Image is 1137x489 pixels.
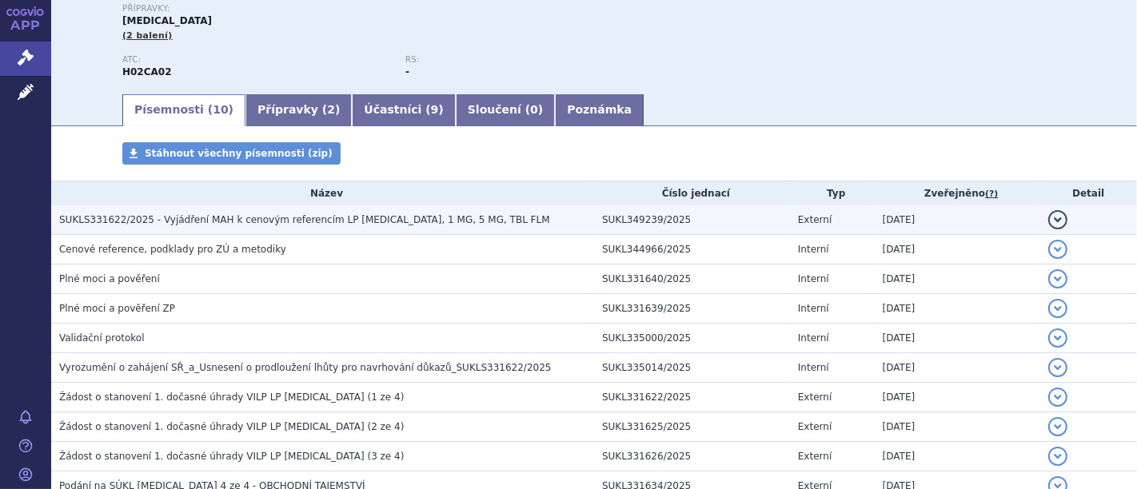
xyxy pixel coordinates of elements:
span: Interní [798,332,829,344]
span: Interní [798,303,829,314]
button: detail [1048,240,1067,259]
span: 10 [213,103,228,116]
th: Číslo jednací [594,181,790,205]
span: Interní [798,362,829,373]
a: Poznámka [555,94,644,126]
button: detail [1048,210,1067,229]
button: detail [1048,447,1067,466]
strong: OSILODROSTAT [122,66,172,78]
td: [DATE] [875,353,1040,383]
td: SUKL331625/2025 [594,412,790,442]
td: SUKL331626/2025 [594,442,790,471]
td: [DATE] [875,383,1040,412]
button: detail [1048,417,1067,436]
span: Vyrozumění o zahájení SŘ_a_Usnesení o prodloužení lhůty pro navrhování důkazů_SUKLS331622/2025 [59,362,552,373]
button: detail [1048,328,1067,348]
p: ATC: [122,55,389,65]
th: Název [51,181,594,205]
span: Žádost o stanovení 1. dočasné úhrady VILP LP Isturisa (1 ze 4) [59,392,404,403]
span: 0 [530,103,538,116]
th: Detail [1040,181,1137,205]
abbr: (?) [985,189,998,200]
span: Cenové reference, podklady pro ZÚ a metodiky [59,244,286,255]
strong: - [405,66,409,78]
td: [DATE] [875,205,1040,235]
a: Sloučení (0) [456,94,555,126]
button: detail [1048,299,1067,318]
span: Externí [798,392,832,403]
p: RS: [405,55,672,65]
span: [MEDICAL_DATA] [122,15,212,26]
span: Externí [798,214,832,225]
td: SUKL335000/2025 [594,324,790,353]
span: Interní [798,273,829,284]
td: [DATE] [875,264,1040,294]
a: Přípravky (2) [245,94,352,126]
span: Žádost o stanovení 1. dočasné úhrady VILP LP Isturisa (2 ze 4) [59,421,404,432]
span: Externí [798,451,832,462]
th: Typ [790,181,875,205]
button: detail [1048,358,1067,377]
span: Validační protokol [59,332,145,344]
span: 2 [327,103,335,116]
span: Žádost o stanovení 1. dočasné úhrady VILP LP Isturisa (3 ze 4) [59,451,404,462]
td: SUKL331640/2025 [594,264,790,294]
button: detail [1048,388,1067,407]
p: Přípravky: [122,4,688,14]
span: Externí [798,421,832,432]
button: detail [1048,269,1067,288]
td: SUKL331622/2025 [594,383,790,412]
td: [DATE] [875,442,1040,471]
td: [DATE] [875,294,1040,324]
span: Plné moci a pověření [59,273,160,284]
th: Zveřejněno [875,181,1040,205]
td: SUKL331639/2025 [594,294,790,324]
span: Stáhnout všechny písemnosti (zip) [145,148,333,159]
span: 9 [431,103,439,116]
a: Stáhnout všechny písemnosti (zip) [122,142,341,165]
td: [DATE] [875,412,1040,442]
a: Písemnosti (10) [122,94,245,126]
a: Účastníci (9) [352,94,455,126]
span: Plné moci a pověření ZP [59,303,175,314]
td: SUKL344966/2025 [594,235,790,264]
span: SUKLS331622/2025 - Vyjádření MAH k cenovým referencím LP ISTURISA, 1 MG, 5 MG, TBL FLM [59,214,550,225]
td: [DATE] [875,235,1040,264]
td: SUKL349239/2025 [594,205,790,235]
td: [DATE] [875,324,1040,353]
span: (2 balení) [122,30,173,41]
td: SUKL335014/2025 [594,353,790,383]
span: Interní [798,244,829,255]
